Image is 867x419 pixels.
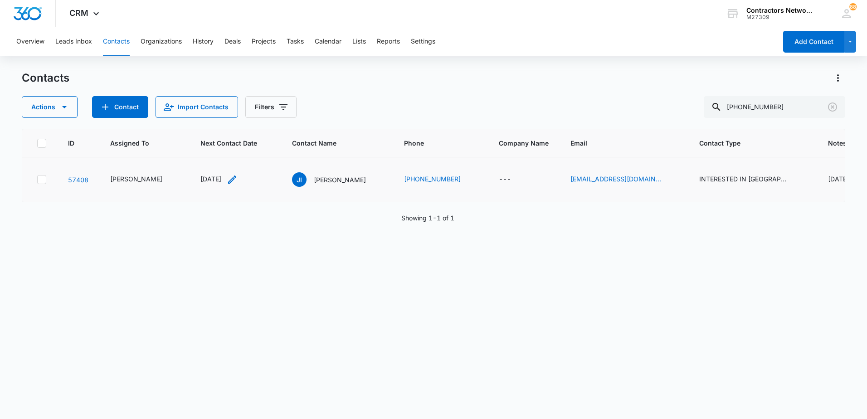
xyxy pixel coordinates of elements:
[292,138,369,148] span: Contact Name
[68,138,75,148] span: ID
[193,27,214,56] button: History
[141,27,182,56] button: Organizations
[699,138,793,148] span: Contact Type
[110,174,179,185] div: Assigned To - Bozena Wojnar - Select to Edit Field
[352,27,366,56] button: Lists
[22,71,69,85] h1: Contacts
[224,27,241,56] button: Deals
[55,27,92,56] button: Leads Inbox
[404,174,461,184] a: [PHONE_NUMBER]
[377,27,400,56] button: Reports
[783,31,844,53] button: Add Contact
[849,3,857,10] div: notifications count
[245,96,297,118] button: Filters
[252,27,276,56] button: Projects
[68,176,88,184] a: Navigate to contact details page for Jose Ibara
[404,138,464,148] span: Phone
[499,174,511,185] div: ---
[69,8,88,18] span: CRM
[103,27,130,56] button: Contacts
[287,27,304,56] button: Tasks
[746,7,813,14] div: account name
[831,71,845,85] button: Actions
[499,174,527,185] div: Company Name - - Select to Edit Field
[849,3,857,10] span: 88
[825,100,840,114] button: Clear
[570,138,664,148] span: Email
[570,174,677,185] div: Email - jomaibto@hotmail.com - Select to Edit Field
[200,138,257,148] span: Next Contact Date
[704,96,845,118] input: Search Contacts
[570,174,661,184] a: [EMAIL_ADDRESS][DOMAIN_NAME]
[110,174,162,184] div: [PERSON_NAME]
[404,174,477,185] div: Phone - 3095585020 - Select to Edit Field
[292,172,382,187] div: Contact Name - Jose Ibara - Select to Edit Field
[200,174,238,185] div: Next Contact Date - 1759104000 - Select to Edit Field
[292,172,307,187] span: JI
[92,96,148,118] button: Add Contact
[499,138,549,148] span: Company Name
[401,213,454,223] p: Showing 1-1 of 1
[16,27,44,56] button: Overview
[699,174,790,184] div: INTERESTED IN [GEOGRAPHIC_DATA]
[699,174,806,185] div: Contact Type - INTERESTED IN PA - Select to Edit Field
[110,138,166,148] span: Assigned To
[315,27,341,56] button: Calendar
[411,27,435,56] button: Settings
[22,96,78,118] button: Actions
[200,174,221,184] div: [DATE]
[156,96,238,118] button: Import Contacts
[314,175,366,185] p: [PERSON_NAME]
[746,14,813,20] div: account id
